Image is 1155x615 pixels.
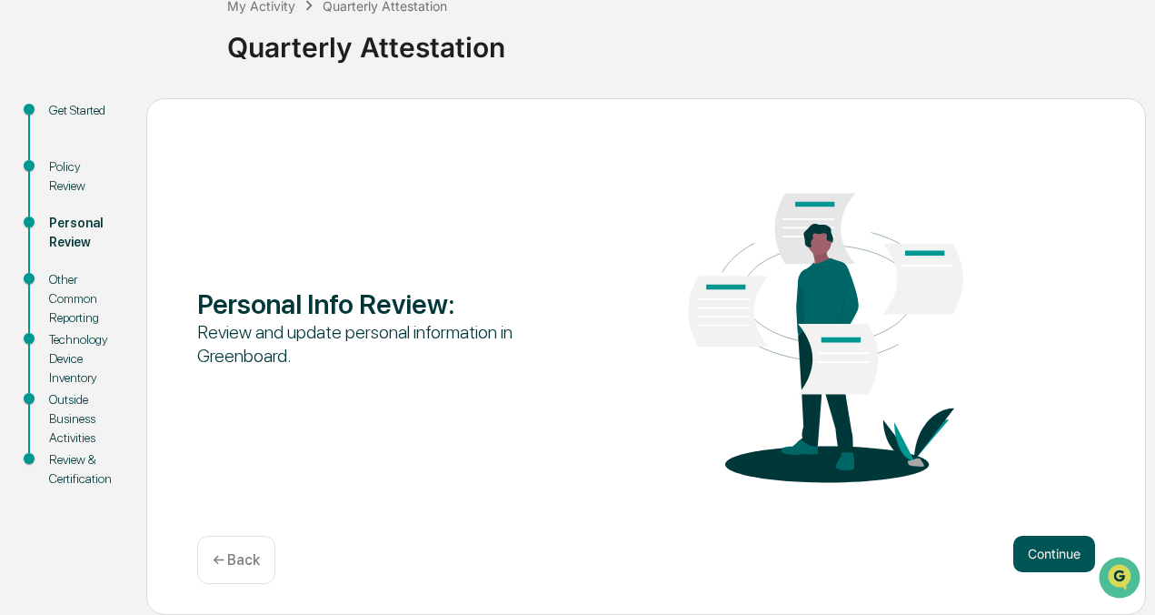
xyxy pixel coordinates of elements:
[49,450,117,489] div: Review & Certification
[49,390,117,448] div: Outside Business Activities
[132,231,146,246] div: 🗄️
[18,139,51,172] img: 1746055101610-c473b297-6a78-478c-a979-82029cc54cd1
[18,266,33,280] div: 🔎
[49,214,117,252] div: Personal Review
[646,138,1005,513] img: Personal Info Review
[62,157,230,172] div: We're available if you need us!
[1013,536,1095,572] button: Continue
[197,320,556,368] div: Review and update personal information in Greenboard.
[11,222,124,255] a: 🖐️Preclearance
[49,101,117,120] div: Get Started
[150,229,225,247] span: Attestations
[49,270,117,328] div: Other Common Reporting
[128,307,220,322] a: Powered byPylon
[309,145,331,166] button: Start new chat
[213,551,260,569] p: ← Back
[18,38,331,67] p: How can we help?
[1097,555,1146,604] iframe: Open customer support
[124,222,233,255] a: 🗄️Attestations
[49,157,117,196] div: Policy Review
[36,229,117,247] span: Preclearance
[36,264,115,282] span: Data Lookup
[62,139,298,157] div: Start new chat
[197,287,556,320] div: Personal Info Review :
[181,308,220,322] span: Pylon
[227,16,1146,64] div: Quarterly Attestation
[11,257,122,289] a: 🔎Data Lookup
[49,330,117,388] div: Technology Device Inventory
[18,231,33,246] div: 🖐️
